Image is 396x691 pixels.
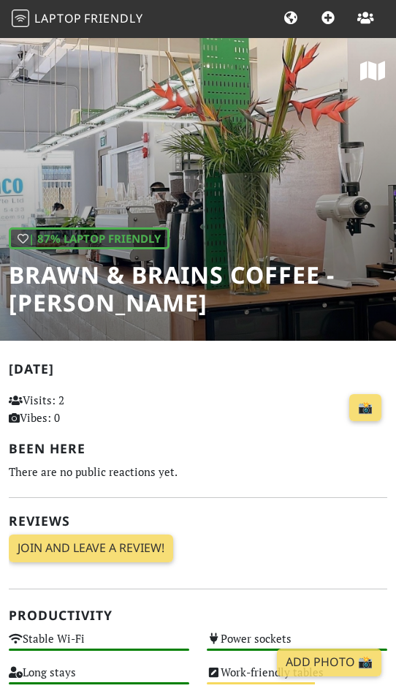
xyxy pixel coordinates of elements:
[9,391,123,426] p: Visits: 2 Vibes: 0
[349,394,381,422] a: 📸
[84,10,142,26] span: Friendly
[9,462,387,482] div: There are no public reactions yet.
[9,513,387,529] h2: Reviews
[277,649,381,676] a: Add Photo 📸
[34,10,82,26] span: Laptop
[9,608,387,623] h2: Productivity
[9,535,173,562] a: Join and leave a review!
[9,361,387,382] h2: [DATE]
[9,261,396,317] h1: Brawn & Brains Coffee - [PERSON_NAME]
[9,441,387,456] h2: Been here
[12,10,29,27] img: LaptopFriendly
[9,227,170,249] div: | 87% Laptop Friendly
[198,629,396,662] div: Power sockets
[12,7,143,32] a: LaptopFriendly LaptopFriendly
